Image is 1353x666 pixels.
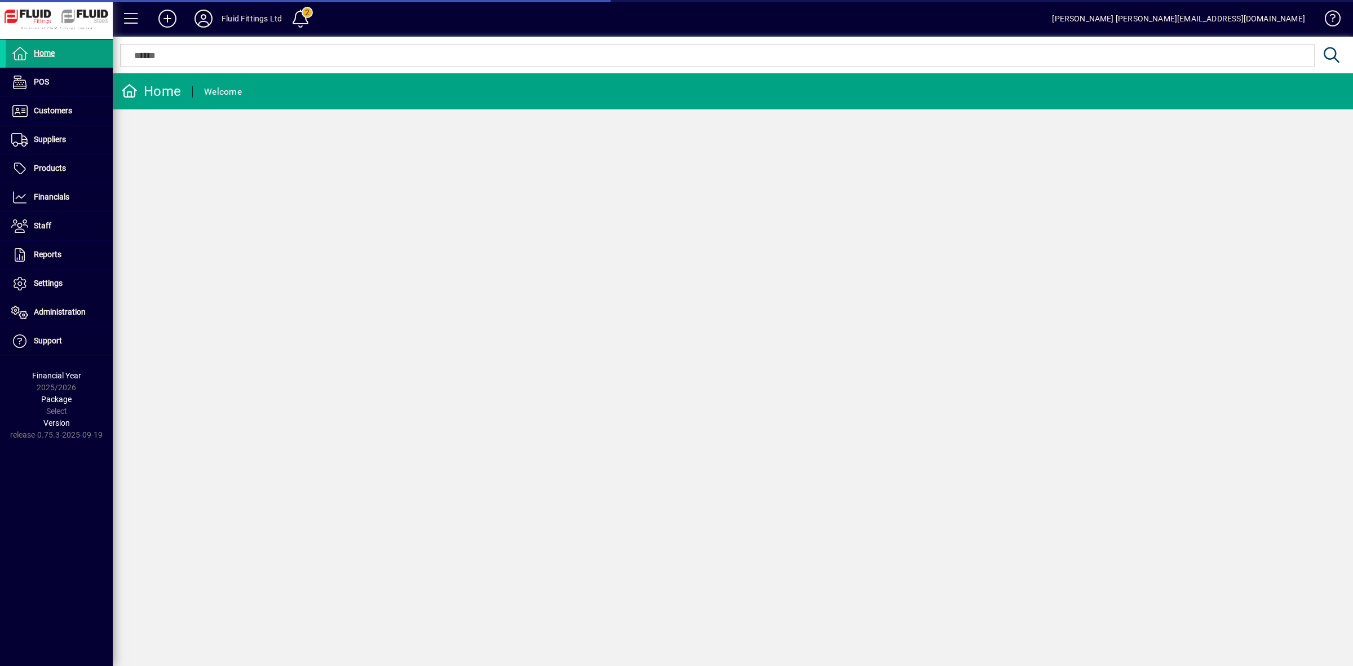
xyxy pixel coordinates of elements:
[34,77,49,86] span: POS
[41,395,72,404] span: Package
[121,82,181,100] div: Home
[34,336,62,345] span: Support
[34,279,63,288] span: Settings
[34,307,86,316] span: Administration
[34,48,55,58] span: Home
[1316,2,1339,39] a: Knowledge Base
[6,155,113,183] a: Products
[32,371,81,380] span: Financial Year
[204,83,242,101] div: Welcome
[6,212,113,240] a: Staff
[6,298,113,327] a: Administration
[1052,10,1305,28] div: [PERSON_NAME] [PERSON_NAME][EMAIL_ADDRESS][DOMAIN_NAME]
[6,241,113,269] a: Reports
[6,126,113,154] a: Suppliers
[185,8,222,29] button: Profile
[34,106,72,115] span: Customers
[6,270,113,298] a: Settings
[6,68,113,96] a: POS
[149,8,185,29] button: Add
[34,135,66,144] span: Suppliers
[34,221,51,230] span: Staff
[34,192,69,201] span: Financials
[34,164,66,173] span: Products
[6,97,113,125] a: Customers
[6,327,113,355] a: Support
[43,418,70,427] span: Version
[222,10,282,28] div: Fluid Fittings Ltd
[34,250,61,259] span: Reports
[6,183,113,211] a: Financials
